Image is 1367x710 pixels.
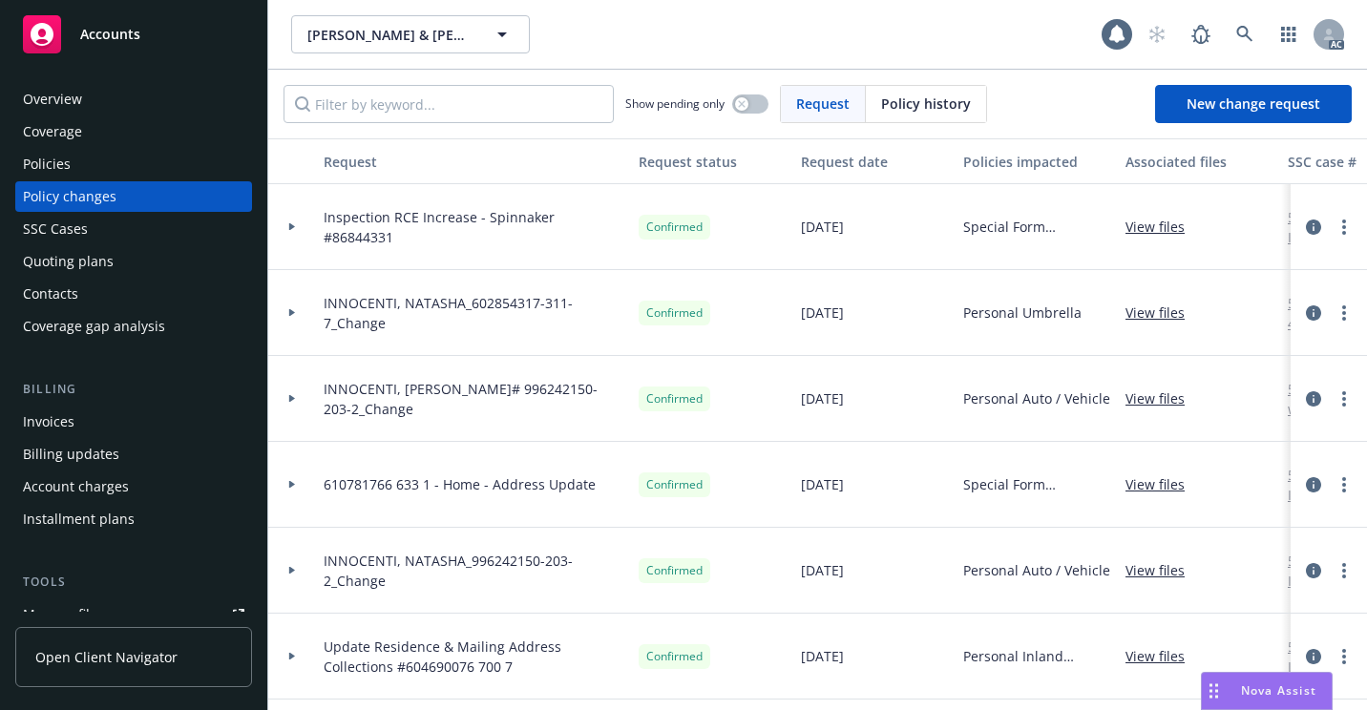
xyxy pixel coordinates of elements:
div: Request status [639,152,786,172]
span: Confirmed [646,304,703,322]
span: INNOCENTI, [PERSON_NAME]# 996242150-203-2_Change [324,379,623,419]
span: Accounts [80,27,140,42]
span: [DATE] [801,560,844,580]
span: Personal Auto / Vehicle [963,388,1110,408]
a: Installment plans [15,504,252,534]
a: more [1333,473,1356,496]
div: Coverage [23,116,82,147]
a: more [1333,645,1356,668]
a: circleInformation [1302,645,1325,668]
a: Manage files [15,599,252,630]
span: Confirmed [646,476,703,493]
span: [PERSON_NAME] & [PERSON_NAME] [307,25,473,45]
a: Account charges [15,471,252,502]
div: Toggle Row Expanded [268,614,316,700]
a: View files [1125,560,1200,580]
span: Open Client Navigator [35,647,178,667]
span: Confirmed [646,390,703,407]
a: Policy changes [15,181,252,212]
a: View files [1125,474,1200,494]
div: Drag to move [1202,673,1226,709]
div: Billing updates [23,439,119,470]
span: [DATE] [801,217,844,237]
a: Billing updates [15,439,252,470]
button: Nova Assist [1201,672,1333,710]
a: View files [1125,646,1200,666]
a: circleInformation [1302,387,1325,410]
div: Manage files [23,599,104,630]
button: Policies impacted [956,138,1118,184]
span: 610781766 633 1 - Home - Address Update [324,474,596,494]
a: more [1333,216,1356,239]
a: Accounts [15,8,252,61]
button: Request [316,138,631,184]
div: Coverage gap analysis [23,311,165,342]
a: View files [1125,217,1200,237]
button: Request status [631,138,793,184]
div: Tools [15,573,252,592]
div: SSC Cases [23,214,88,244]
div: Toggle Row Expanded [268,184,316,270]
span: Personal Inland Marine / Floater [963,646,1110,666]
span: Personal Auto / Vehicle [963,560,1110,580]
div: Overview [23,84,82,115]
div: Billing [15,380,252,399]
button: Request date [793,138,956,184]
div: Installment plans [23,504,135,534]
a: SSC Cases [15,214,252,244]
span: Special Form Homeowners (HO-3) - Rental at [STREET_ADDRESS] [963,217,1110,237]
span: Confirmed [646,562,703,579]
a: Invoices [15,407,252,437]
a: more [1333,559,1356,582]
span: Update Residence & Mailing Address Collections #604690076 700 7 [324,637,623,677]
button: [PERSON_NAME] & [PERSON_NAME] [291,15,530,53]
div: Quoting plans [23,246,114,277]
div: Toggle Row Expanded [268,442,316,528]
a: more [1333,302,1356,324]
a: Start snowing [1138,15,1176,53]
div: Toggle Row Expanded [268,356,316,442]
div: Toggle Row Expanded [268,270,316,356]
span: [DATE] [801,303,844,323]
div: Policy changes [23,181,116,212]
div: Policies impacted [963,152,1110,172]
span: INNOCENTI, NATASHA_996242150-203-2_Change [324,551,623,591]
span: Policy history [881,94,971,114]
input: Filter by keyword... [284,85,614,123]
div: Request [324,152,623,172]
a: Contacts [15,279,252,309]
a: View files [1125,388,1200,408]
div: Associated files [1125,152,1272,172]
a: circleInformation [1302,302,1325,324]
a: Overview [15,84,252,115]
div: Policies [23,149,71,179]
span: [DATE] [801,474,844,494]
span: New change request [1187,94,1320,113]
a: Report a Bug [1182,15,1220,53]
a: circleInformation [1302,473,1325,496]
div: Account charges [23,471,129,502]
a: Switch app [1270,15,1308,53]
button: Associated files [1118,138,1280,184]
div: Contacts [23,279,78,309]
a: Policies [15,149,252,179]
span: Request [796,94,850,114]
a: New change request [1155,85,1352,123]
span: Inspection RCE Increase - Spinnaker #86844331 [324,207,623,247]
span: Confirmed [646,648,703,665]
div: Invoices [23,407,74,437]
span: [DATE] [801,646,844,666]
a: circleInformation [1302,216,1325,239]
div: Toggle Row Expanded [268,528,316,614]
span: Show pending only [625,95,725,112]
a: Search [1226,15,1264,53]
a: Quoting plans [15,246,252,277]
span: Special Form Homeowners (HO-3) - [STREET_ADDRESS] [963,474,1110,494]
a: Coverage gap analysis [15,311,252,342]
span: INNOCENTI, NATASHA_602854317-311-7_Change [324,293,623,333]
a: circleInformation [1302,559,1325,582]
a: View files [1125,303,1200,323]
span: Confirmed [646,219,703,236]
span: [DATE] [801,388,844,408]
span: Nova Assist [1241,682,1316,699]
